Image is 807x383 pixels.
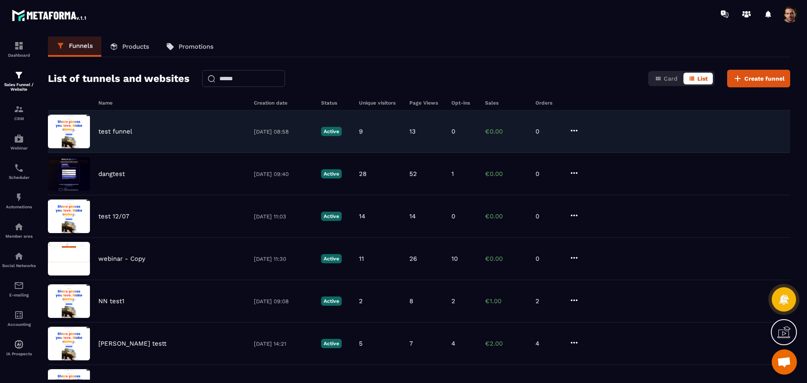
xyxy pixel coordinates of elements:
img: email [14,281,24,291]
h6: Opt-ins [451,100,477,106]
img: image [48,327,90,360]
a: Products [101,37,158,57]
a: Promotions [158,37,222,57]
img: formation [14,104,24,114]
button: Create funnel [727,70,790,87]
p: 2 [359,297,363,305]
img: formation [14,41,24,51]
p: Products [122,43,149,50]
p: 14 [359,212,365,220]
span: Create funnel [744,74,785,83]
p: 0 [535,170,561,178]
img: image [48,115,90,148]
p: 9 [359,128,363,135]
p: test funnel [98,128,132,135]
p: Accounting [2,322,36,327]
span: List [697,75,708,82]
h6: Status [321,100,351,106]
a: accountantaccountantAccounting [2,304,36,333]
img: scheduler [14,163,24,173]
span: Card [664,75,678,82]
p: IA Prospects [2,352,36,356]
p: Scheduler [2,175,36,180]
p: [DATE] 09:40 [254,171,313,177]
p: [DATE] 14:21 [254,341,313,347]
p: 26 [409,255,417,262]
a: formationformationSales Funnel / Website [2,64,36,98]
p: 2 [535,297,561,305]
p: [DATE] 08:58 [254,129,313,135]
p: Dashboard [2,53,36,58]
img: logo [12,8,87,23]
a: formationformationDashboard [2,34,36,64]
a: schedulerschedulerScheduler [2,157,36,186]
p: 0 [535,212,561,220]
p: E-mailing [2,293,36,297]
p: €0.00 [485,255,527,262]
p: Active [321,339,342,348]
p: Funnels [69,42,93,50]
p: Active [321,127,342,136]
p: €2.00 [485,340,527,347]
p: Promotions [179,43,214,50]
h6: Name [98,100,245,106]
p: CRM [2,116,36,121]
p: [DATE] 09:08 [254,298,313,304]
p: 0 [535,128,561,135]
p: €0.00 [485,128,527,135]
img: social-network [14,251,24,261]
img: image [48,199,90,233]
p: [DATE] 11:30 [254,256,313,262]
h6: Orders [535,100,561,106]
a: Mở cuộc trò chuyện [772,349,797,375]
a: automationsautomationsMember area [2,215,36,245]
p: 28 [359,170,367,178]
img: image [48,242,90,275]
p: 7 [409,340,413,347]
h6: Sales [485,100,527,106]
img: automations [14,192,24,202]
a: automationsautomationsAutomations [2,186,36,215]
a: formationformationCRM [2,98,36,127]
p: 11 [359,255,364,262]
p: 10 [451,255,458,262]
p: webinar - Copy [98,255,145,262]
img: image [48,157,90,191]
a: social-networksocial-networkSocial Networks [2,245,36,274]
button: Card [650,73,683,84]
img: automations [14,339,24,349]
p: 0 [451,128,455,135]
p: Automations [2,205,36,209]
p: €1.00 [485,297,527,305]
p: [PERSON_NAME] testt [98,340,166,347]
p: Social Networks [2,263,36,268]
p: 1 [451,170,454,178]
p: 4 [535,340,561,347]
img: automations [14,134,24,144]
h2: List of tunnels and websites [48,70,190,87]
p: Webinar [2,146,36,150]
p: 5 [359,340,363,347]
p: dangtest [98,170,125,178]
p: 13 [409,128,416,135]
img: accountant [14,310,24,320]
p: 8 [409,297,413,305]
p: €0.00 [485,170,527,178]
img: formation [14,70,24,80]
a: emailemailE-mailing [2,274,36,304]
p: 2 [451,297,455,305]
p: Active [321,169,342,178]
p: 4 [451,340,455,347]
button: List [683,73,713,84]
p: 0 [535,255,561,262]
p: 14 [409,212,416,220]
a: automationsautomationsWebinar [2,127,36,157]
p: NN test1 [98,297,124,305]
p: €0.00 [485,212,527,220]
p: Active [321,296,342,306]
h6: Unique visitors [359,100,401,106]
p: 52 [409,170,417,178]
p: Sales Funnel / Website [2,82,36,92]
h6: Page Views [409,100,443,106]
p: 0 [451,212,455,220]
